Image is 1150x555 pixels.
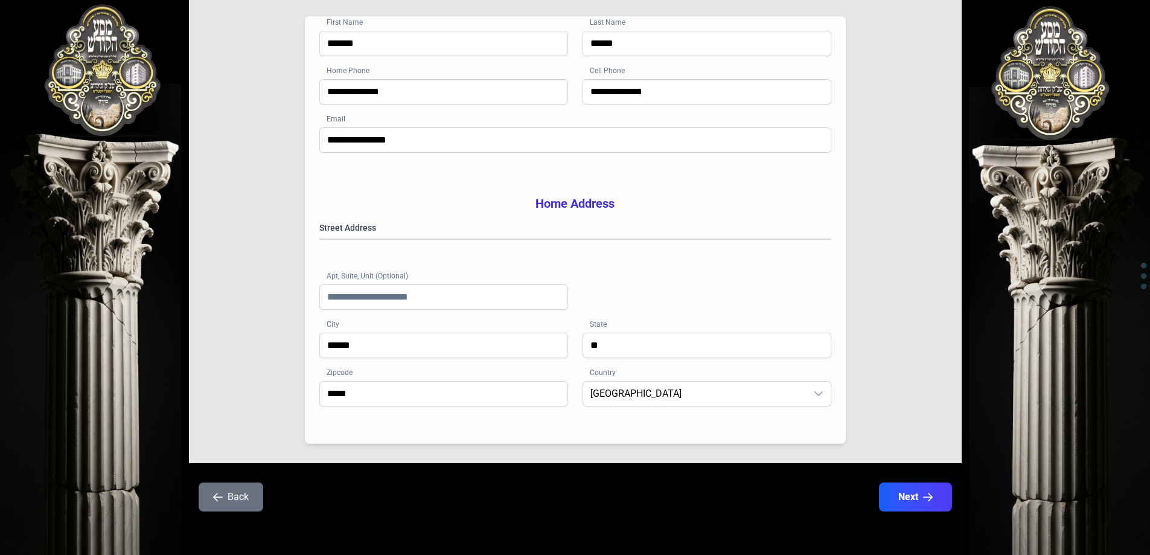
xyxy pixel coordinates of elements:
[319,222,831,234] label: Street Address
[583,382,807,406] span: United States
[199,483,263,512] button: Back
[319,195,831,212] h3: Home Address
[879,483,952,512] button: Next
[807,382,831,406] div: dropdown trigger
